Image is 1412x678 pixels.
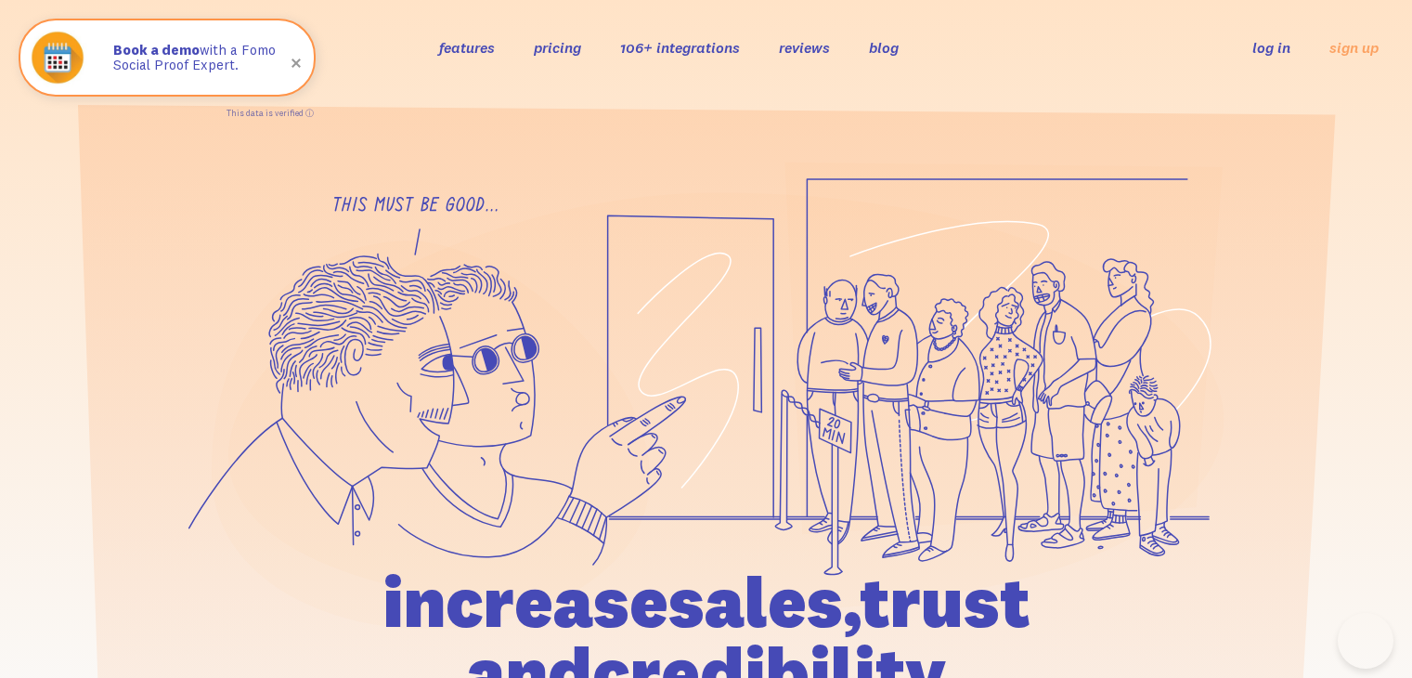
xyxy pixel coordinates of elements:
a: log in [1252,38,1290,57]
p: with a Fomo Social Proof Expert. [113,43,295,73]
a: features [439,38,495,57]
a: blog [869,38,899,57]
a: This data is verified ⓘ [227,108,314,118]
a: 106+ integrations [620,38,740,57]
a: reviews [779,38,830,57]
a: sign up [1329,38,1379,58]
iframe: Help Scout Beacon - Open [1338,613,1393,669]
strong: Book a demo [113,41,200,59]
a: pricing [534,38,581,57]
img: Fomo [24,24,91,91]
